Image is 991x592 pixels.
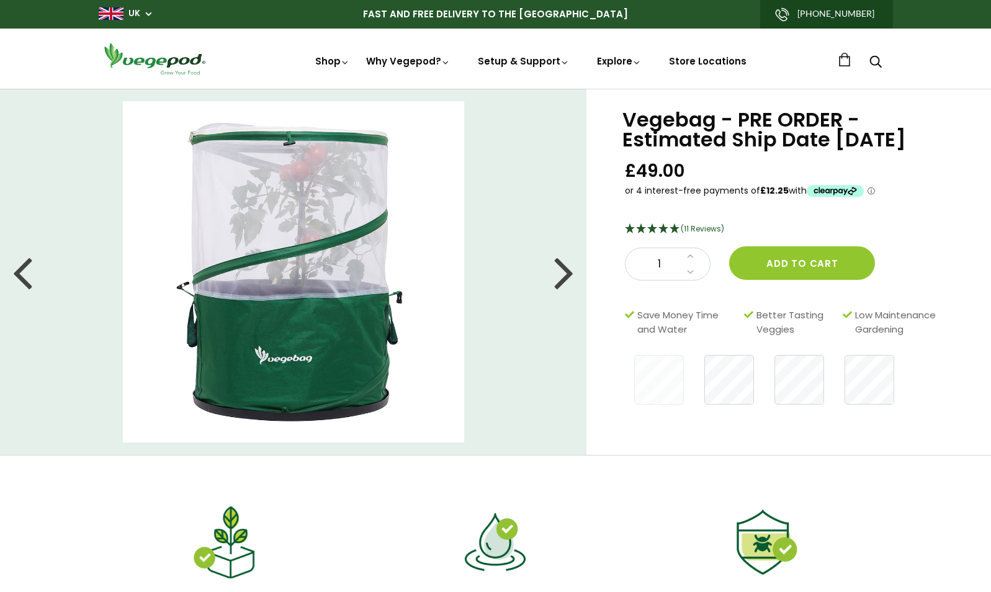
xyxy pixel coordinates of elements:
[128,7,140,20] a: UK
[366,55,451,68] a: Why Vegepod?
[869,56,882,70] a: Search
[478,55,570,68] a: Setup & Support
[669,55,747,68] a: Store Locations
[638,256,680,272] span: 1
[729,246,875,280] button: Add to cart
[855,308,954,336] span: Low Maintenance Gardening
[597,55,642,68] a: Explore
[99,41,210,76] img: Vegepod
[756,308,836,336] span: Better Tasting Veggies
[683,248,697,264] a: Increase quantity by 1
[683,264,697,280] a: Decrease quantity by 1
[123,101,464,442] img: Vegebag - PRE ORDER - Estimated Ship Date OCTOBER 1ST
[99,7,123,20] img: gb_large.png
[315,55,350,68] a: Shop
[681,223,724,234] span: (11 Reviews)
[625,222,960,238] div: 4.91 Stars - 11 Reviews
[637,308,737,336] span: Save Money Time and Water
[622,110,960,150] h1: Vegebag - PRE ORDER - Estimated Ship Date [DATE]
[625,159,685,182] span: £49.00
